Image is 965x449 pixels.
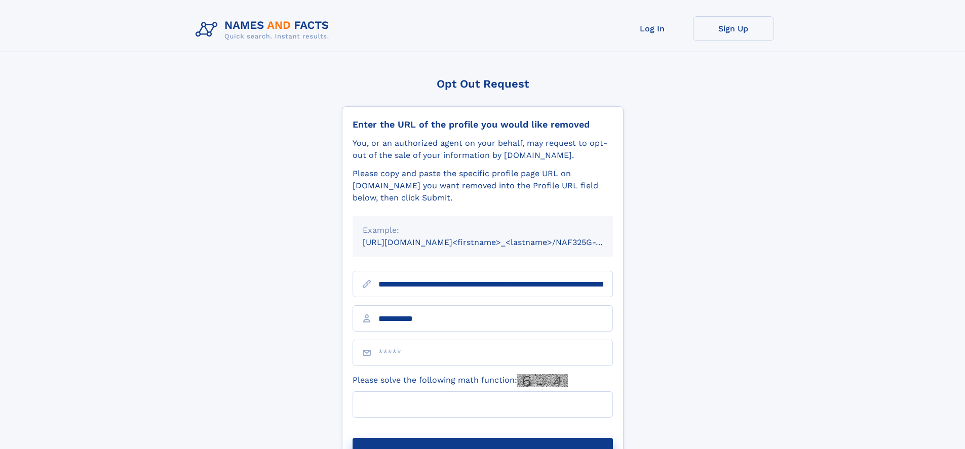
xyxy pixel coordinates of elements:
div: You, or an authorized agent on your behalf, may request to opt-out of the sale of your informatio... [353,137,613,161]
small: [URL][DOMAIN_NAME]<firstname>_<lastname>/NAF325G-xxxxxxxx [363,237,632,247]
a: Log In [612,16,693,41]
img: Logo Names and Facts [191,16,337,44]
label: Please solve the following math function: [353,374,568,387]
div: Enter the URL of the profile you would like removed [353,119,613,130]
div: Opt Out Request [342,77,624,90]
a: Sign Up [693,16,774,41]
div: Example: [363,224,603,236]
div: Please copy and paste the specific profile page URL on [DOMAIN_NAME] you want removed into the Pr... [353,168,613,204]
